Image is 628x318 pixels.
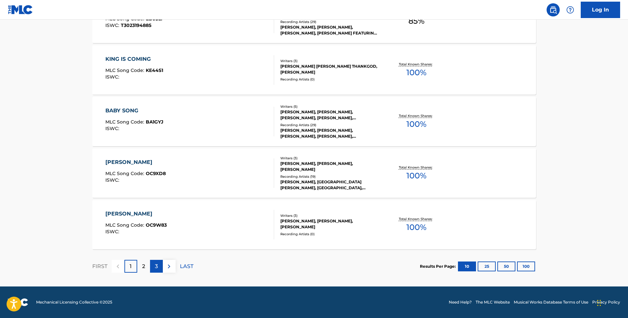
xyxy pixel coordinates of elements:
a: [PERSON_NAME]MLC Song Code:OC9XD8ISWC:Writers (3)[PERSON_NAME], [PERSON_NAME], [PERSON_NAME]Recor... [92,148,536,198]
span: KE44S1 [146,67,163,73]
span: MLC Song Code : [105,222,146,228]
div: [PERSON_NAME], [PERSON_NAME], [PERSON_NAME], [PERSON_NAME], [PERSON_NAME][GEOGRAPHIC_DATA] [280,109,379,121]
a: BABY SONGMLC Song Code:BA1GYJISWC:Writers (5)[PERSON_NAME], [PERSON_NAME], [PERSON_NAME], [PERSON... [92,97,536,146]
div: Recording Artists ( 29 ) [280,19,379,24]
a: Musical Works Database Terms of Use [514,299,588,305]
span: MLC Song Code : [105,67,146,73]
img: search [549,6,557,14]
a: Log In [581,2,620,18]
a: Privacy Policy [592,299,620,305]
div: [PERSON_NAME] [105,210,167,218]
a: KING IS COMINGMLC Song Code:KE44S1ISWC:Writers (3)[PERSON_NAME] [PERSON_NAME] THANKGOD, [PERSON_N... [92,45,536,95]
div: [PERSON_NAME] [105,158,166,166]
p: Total Known Shares: [399,113,434,118]
div: Drag [597,293,601,313]
div: Recording Artists ( 29 ) [280,123,379,127]
div: KING IS COMING [105,55,163,63]
p: LAST [180,262,193,270]
div: Writers ( 3 ) [280,213,379,218]
div: Recording Artists ( 0 ) [280,77,379,82]
span: 100 % [406,170,426,182]
span: ISWC : [105,177,121,183]
span: ISWC : [105,125,121,131]
p: Total Known Shares: [399,216,434,221]
div: BABY SONG [105,107,163,115]
div: Recording Artists ( 0 ) [280,232,379,237]
p: 2 [142,262,145,270]
div: [PERSON_NAME], [PERSON_NAME],[PERSON_NAME], [PERSON_NAME] FEATURING [PERSON_NAME], [PERSON_NAME],... [280,24,379,36]
span: T3023194885 [121,22,151,28]
p: FIRST [92,262,107,270]
p: Results Per Page: [420,263,457,269]
button: 10 [458,261,476,271]
span: OC9XD8 [146,170,166,176]
button: 100 [517,261,535,271]
span: OC9W83 [146,222,167,228]
p: Total Known Shares: [399,62,434,67]
div: Writers ( 3 ) [280,156,379,161]
iframe: Chat Widget [595,286,628,318]
span: BA1GYJ [146,119,163,125]
a: Need Help? [449,299,472,305]
span: Mechanical Licensing Collective © 2025 [36,299,112,305]
span: ISWC : [105,22,121,28]
div: [PERSON_NAME], [PERSON_NAME], [PERSON_NAME], [PERSON_NAME], [PERSON_NAME] [280,127,379,139]
button: 25 [478,261,496,271]
div: Recording Artists ( 19 ) [280,174,379,179]
span: ISWC : [105,74,121,80]
p: Total Known Shares: [399,165,434,170]
div: Writers ( 5 ) [280,104,379,109]
div: [PERSON_NAME], [PERSON_NAME], [PERSON_NAME] [280,161,379,172]
img: logo [8,298,28,306]
p: 1 [130,262,132,270]
p: 3 [155,262,158,270]
span: 85 % [408,15,424,27]
button: 50 [497,261,515,271]
span: 100 % [406,67,426,79]
a: The MLC Website [476,299,510,305]
div: [PERSON_NAME], [GEOGRAPHIC_DATA][PERSON_NAME], [GEOGRAPHIC_DATA], [PERSON_NAME], [GEOGRAPHIC_DATA... [280,179,379,191]
div: [PERSON_NAME] [PERSON_NAME] THANKGOD, [PERSON_NAME] [280,63,379,75]
span: MLC Song Code : [105,119,146,125]
div: Help [564,3,577,16]
span: 100 % [406,221,426,233]
img: right [165,262,173,270]
a: [PERSON_NAME]MLC Song Code:OC9W83ISWC:Writers (3)[PERSON_NAME], [PERSON_NAME], [PERSON_NAME]Recor... [92,200,536,249]
a: Public Search [547,3,560,16]
div: Writers ( 3 ) [280,58,379,63]
img: MLC Logo [8,5,33,14]
div: [PERSON_NAME], [PERSON_NAME], [PERSON_NAME] [280,218,379,230]
span: MLC Song Code : [105,170,146,176]
img: help [566,6,574,14]
span: 100 % [406,118,426,130]
span: ISWC : [105,229,121,235]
